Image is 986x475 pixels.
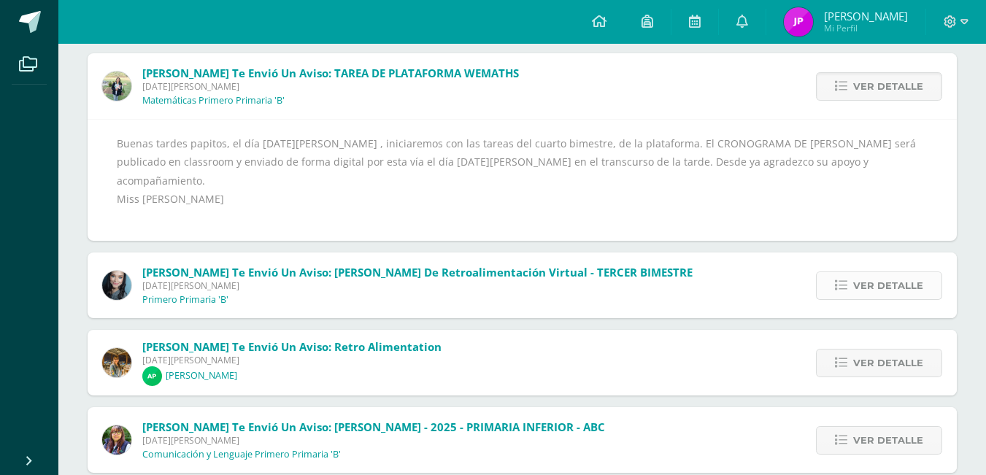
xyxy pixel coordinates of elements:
[102,72,131,101] img: 277bcbe59a3193735934720de11f87e8.png
[853,73,923,100] span: Ver detalle
[117,134,928,226] div: Buenas tardes papitos, el día [DATE][PERSON_NAME] , iniciaremos con las tareas del cuarto bimestr...
[166,370,237,382] p: [PERSON_NAME]
[784,7,813,36] img: 22d071987e65730cf62ad810f9c7ceaa.png
[142,294,228,306] p: Primero Primaria 'B'
[102,425,131,455] img: e07087a87d70f2dc13089c99dd7a7993.png
[142,354,442,366] span: [DATE][PERSON_NAME]
[142,80,519,93] span: [DATE][PERSON_NAME]
[142,420,605,434] span: [PERSON_NAME] te envió un aviso: [PERSON_NAME] - 2025 - PRIMARIA INFERIOR - ABC
[853,272,923,299] span: Ver detalle
[853,350,923,376] span: Ver detalle
[824,9,908,23] span: [PERSON_NAME]
[142,279,693,292] span: [DATE][PERSON_NAME]
[142,434,605,447] span: [DATE][PERSON_NAME]
[102,271,131,300] img: 6f21a0d63d717e8a6ba66bf9a4515893.png
[102,348,131,377] img: 655b80ae09ddbd8c2374c270caf1a621.png
[142,366,162,386] img: 5fce7f6041535a8ef19d886c6119a1ff.png
[142,66,519,80] span: [PERSON_NAME] te envió un aviso: TAREA DE PLATAFORMA WEMATHS
[142,265,693,279] span: [PERSON_NAME] te envió un aviso: [PERSON_NAME] de Retroalimentación Virtual - TERCER BIMESTRE
[853,427,923,454] span: Ver detalle
[142,339,442,354] span: [PERSON_NAME] te envió un aviso: Retro alimentation
[142,95,285,107] p: Matemáticas Primero Primaria 'B'
[824,22,908,34] span: Mi Perfil
[142,449,341,460] p: Comunicación y Lenguaje Primero Primaria 'B'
